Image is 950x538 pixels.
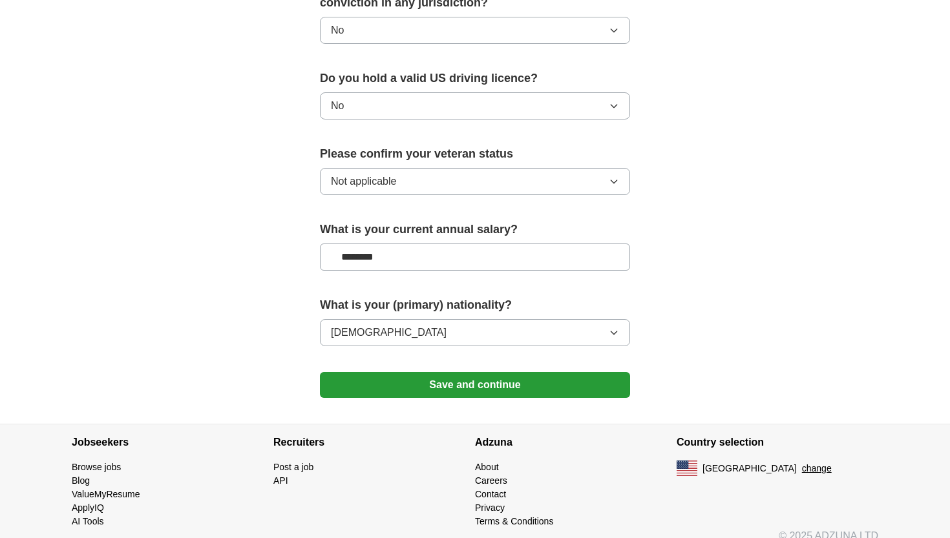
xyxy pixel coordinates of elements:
[320,168,630,195] button: Not applicable
[72,502,104,513] a: ApplyIQ
[331,174,396,189] span: Not applicable
[72,489,140,499] a: ValueMyResume
[320,372,630,398] button: Save and continue
[72,516,104,526] a: AI Tools
[475,475,507,486] a: Careers
[273,475,288,486] a: API
[702,462,797,475] span: [GEOGRAPHIC_DATA]
[320,296,630,314] label: What is your (primary) nationality?
[677,460,697,476] img: US flag
[802,462,832,475] button: change
[320,221,630,238] label: What is your current annual salary?
[72,462,121,472] a: Browse jobs
[320,92,630,119] button: No
[475,502,505,513] a: Privacy
[320,17,630,44] button: No
[475,462,499,472] a: About
[475,489,506,499] a: Contact
[475,516,553,526] a: Terms & Conditions
[320,319,630,346] button: [DEMOGRAPHIC_DATA]
[320,70,630,87] label: Do you hold a valid US driving licence?
[331,23,344,38] span: No
[331,98,344,114] span: No
[273,462,313,472] a: Post a job
[331,325,447,340] span: [DEMOGRAPHIC_DATA]
[72,475,90,486] a: Blog
[677,424,878,460] h4: Country selection
[320,145,630,163] label: Please confirm your veteran status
